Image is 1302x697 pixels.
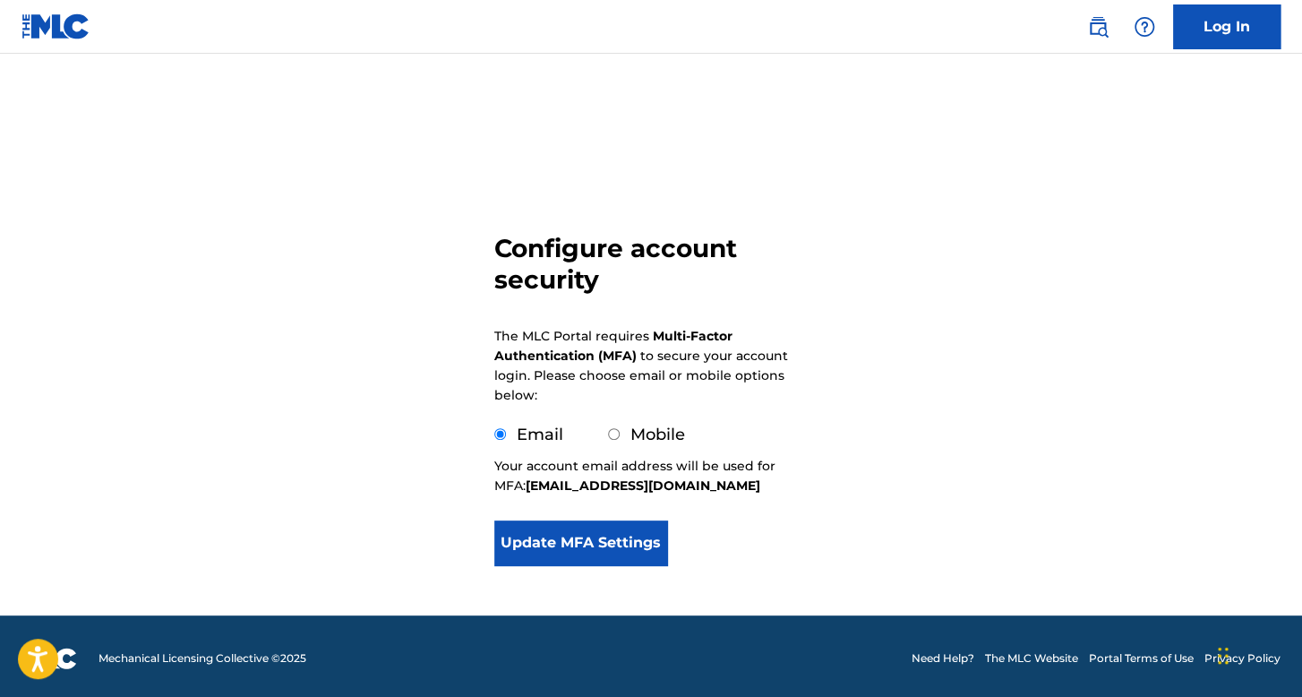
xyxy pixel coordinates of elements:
[630,425,685,444] label: Mobile
[494,233,808,296] h3: Configure account security
[1204,650,1281,667] a: Privacy Policy
[517,425,563,444] label: Email
[494,521,667,565] button: Update MFA Settings
[912,650,974,667] a: Need Help?
[494,326,788,405] p: The MLC Portal requires to secure your account login. Please choose email or mobile options below:
[526,478,760,494] strong: [EMAIL_ADDRESS][DOMAIN_NAME]
[1080,9,1116,45] a: Public Search
[1173,4,1281,49] a: Log In
[21,13,90,39] img: MLC Logo
[1218,629,1229,683] div: Arrastrar
[99,650,306,667] span: Mechanical Licensing Collective © 2025
[985,650,1078,667] a: The MLC Website
[1089,650,1194,667] a: Portal Terms of Use
[1212,611,1302,697] iframe: Chat Widget
[1087,16,1109,38] img: search
[1126,9,1162,45] div: Help
[1212,611,1302,697] div: Widget de chat
[494,456,808,495] p: Your account email address will be used for MFA:
[1134,16,1155,38] img: help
